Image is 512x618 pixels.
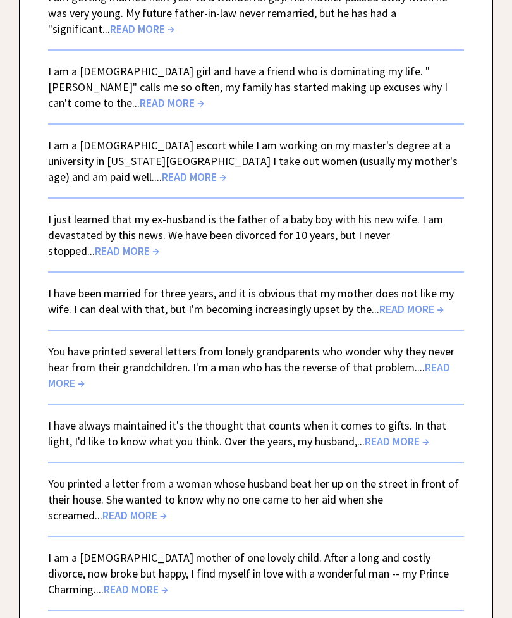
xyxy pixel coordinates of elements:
span: READ MORE → [162,170,226,184]
span: READ MORE → [379,302,444,316]
span: READ MORE → [95,244,159,258]
a: I just learned that my ex-husband is the father of a baby boy with his new wife. I am devastated ... [48,212,443,258]
a: I have always maintained it's the thought that counts when it comes to gifts. In that light, I'd ... [48,418,446,448]
span: READ MORE → [104,582,168,596]
a: I have been married for three years, and it is obvious that my mother does not like my wife. I ca... [48,286,454,316]
a: I am a [DEMOGRAPHIC_DATA] mother of one lovely child. After a long and costly divorce, now broke ... [48,550,449,596]
span: READ MORE → [140,96,204,110]
span: READ MORE → [365,434,429,448]
span: READ MORE → [102,508,167,522]
a: I am a [DEMOGRAPHIC_DATA] escort while I am working on my master's degree at a university in [US_... [48,138,458,184]
a: You have printed several letters from lonely grandparents who wonder why they never hear from the... [48,344,454,390]
span: READ MORE → [110,22,174,36]
span: READ MORE → [48,360,450,390]
a: You printed a letter from a woman whose husband beat her up on the street in front of their house... [48,476,459,522]
a: I am a [DEMOGRAPHIC_DATA] girl and have a friend who is dominating my life. "[PERSON_NAME]" calls... [48,64,448,110]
